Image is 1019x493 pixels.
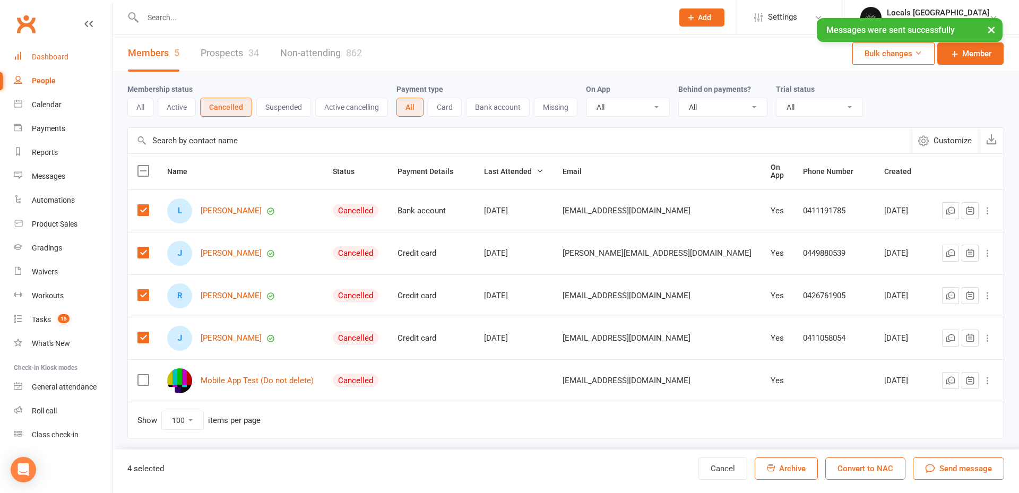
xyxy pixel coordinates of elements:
span: [EMAIL_ADDRESS][DOMAIN_NAME] [563,286,690,306]
div: Waivers [32,267,58,276]
div: Payments [32,124,65,133]
th: On App [761,154,793,189]
button: Customize [911,128,979,153]
div: [DATE] [484,206,543,215]
div: [DATE] [884,206,923,215]
div: General attendance [32,383,97,391]
div: Yes [771,334,784,343]
div: Cancelled [333,331,378,345]
div: [DATE] [484,249,543,258]
div: 0426761905 [803,291,865,300]
a: Workouts [14,284,112,308]
a: Clubworx [13,11,39,37]
button: Card [428,98,462,117]
span: Customize [934,134,972,147]
label: Trial status [776,85,815,93]
div: Joie Calixta [167,241,192,266]
span: Send message [939,462,992,475]
div: Bank account [398,206,465,215]
button: Phone Number [803,165,865,178]
div: Cancelled [333,289,378,302]
a: General attendance kiosk mode [14,375,112,399]
label: Behind on payments? [678,85,751,93]
span: Status [333,167,366,176]
button: Convert to NAC [825,457,905,480]
div: Cancelled [333,374,378,387]
span: Add [698,13,711,22]
div: Dashboard [32,53,68,61]
div: Tasks [32,315,51,324]
a: [PERSON_NAME] [201,334,262,343]
div: Gradings [32,244,62,252]
button: Payment Details [398,165,465,178]
div: Yes [771,291,784,300]
div: [DATE] [884,291,923,300]
button: Cancelled [200,98,252,117]
a: Tasks 15 [14,308,112,332]
div: Credit card [398,249,465,258]
a: Mobile App Test (Do not delete) [201,376,314,385]
div: Class check-in [32,430,79,439]
a: What's New [14,332,112,356]
a: Class kiosk mode [14,423,112,447]
button: All [396,98,424,117]
span: [EMAIL_ADDRESS][DOMAIN_NAME] [563,201,690,221]
button: Email [563,165,593,178]
div: Luca [167,198,192,223]
a: Product Sales [14,212,112,236]
span: Payment Details [398,167,465,176]
a: [PERSON_NAME] [201,249,262,258]
div: Calendar [32,100,62,109]
div: Locals [GEOGRAPHIC_DATA] [887,8,989,18]
div: Workouts [32,291,64,300]
button: Last Attended [484,165,543,178]
span: [EMAIL_ADDRESS][DOMAIN_NAME] [563,370,690,391]
div: [DATE] [884,334,923,343]
a: [PERSON_NAME] [201,206,262,215]
span: Archive [779,464,806,473]
input: Search... [140,10,666,25]
button: Archive [755,457,818,480]
a: Non-attending862 [280,35,362,72]
div: What's New [32,339,70,348]
a: Member [937,42,1004,65]
a: Waivers [14,260,112,284]
label: Payment type [396,85,443,93]
label: Membership status [127,85,193,93]
a: [PERSON_NAME] [201,291,262,300]
div: Cancelled [333,204,378,218]
div: Show [137,411,261,430]
a: Roll call [14,399,112,423]
span: [PERSON_NAME][EMAIL_ADDRESS][DOMAIN_NAME] [563,243,752,263]
div: Rana [167,283,192,308]
div: Reports [32,148,58,157]
div: Credit card [398,291,465,300]
div: 0449880539 [803,249,865,258]
span: Member [962,47,991,60]
img: Mobile App [167,368,192,393]
span: Name [167,167,199,176]
span: [EMAIL_ADDRESS][DOMAIN_NAME] [563,328,690,348]
div: Cancelled [333,246,378,260]
div: 34 [248,47,259,58]
button: Active [158,98,196,117]
button: Cancel [698,457,747,480]
a: People [14,69,112,93]
button: All [127,98,153,117]
div: Credit card [398,334,465,343]
div: Messages [32,172,65,180]
div: Locals Jiu Jitsu Zetland [887,18,989,27]
div: 4 [127,462,164,475]
div: Product Sales [32,220,77,228]
div: Yes [771,206,784,215]
button: Suspended [256,98,311,117]
a: Members5 [128,35,179,72]
span: Created [884,167,923,176]
a: Gradings [14,236,112,260]
a: Prospects34 [201,35,259,72]
div: Roll call [32,406,57,415]
a: Reports [14,141,112,165]
button: Missing [534,98,577,117]
div: Messages were sent successfully [817,18,1003,42]
div: items per page [208,416,261,425]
